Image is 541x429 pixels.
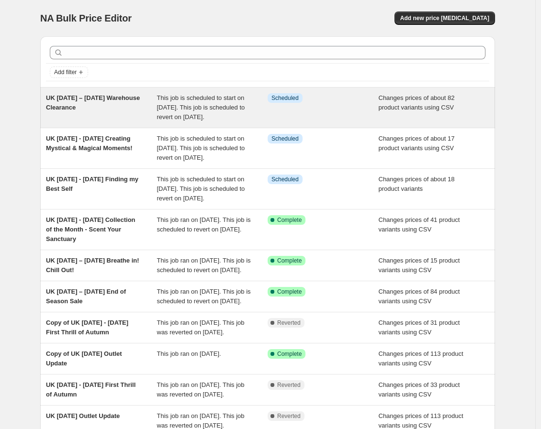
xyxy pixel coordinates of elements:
span: This job ran on [DATE]. This job is scheduled to revert on [DATE]. [157,288,251,305]
span: Changes prices of 113 product variants using CSV [379,350,463,367]
span: Copy of UK [DATE] Outlet Update [46,350,122,367]
span: Changes prices of about 17 product variants using CSV [379,135,455,152]
span: UK [DATE] - [DATE] Finding my Best Self [46,176,138,192]
span: UK [DATE] – [DATE] End of Season Sale [46,288,126,305]
span: Changes prices of 84 product variants using CSV [379,288,460,305]
span: This job is scheduled to start on [DATE]. This job is scheduled to revert on [DATE]. [157,135,245,161]
span: Changes prices of 41 product variants using CSV [379,216,460,233]
span: This job is scheduled to start on [DATE]. This job is scheduled to revert on [DATE]. [157,94,245,121]
span: Scheduled [271,135,299,143]
span: NA Bulk Price Editor [40,13,132,23]
span: UK [DATE] - [DATE] Creating Mystical & Magical Moments! [46,135,133,152]
span: This job ran on [DATE]. This job was reverted on [DATE]. [157,319,245,336]
span: Changes prices of 15 product variants using CSV [379,257,460,274]
span: UK [DATE] - [DATE] First Thrill of Autumn [46,381,135,398]
span: Changes prices of 31 product variants using CSV [379,319,460,336]
span: This job is scheduled to start on [DATE]. This job is scheduled to revert on [DATE]. [157,176,245,202]
span: This job ran on [DATE]. This job is scheduled to revert on [DATE]. [157,216,251,233]
span: Changes prices of 33 product variants using CSV [379,381,460,398]
span: This job ran on [DATE]. This job was reverted on [DATE]. [157,381,245,398]
span: This job ran on [DATE]. This job is scheduled to revert on [DATE]. [157,257,251,274]
span: Changes prices of 113 product variants using CSV [379,412,463,429]
span: Reverted [277,319,301,327]
span: Complete [277,216,302,224]
span: This job ran on [DATE]. This job was reverted on [DATE]. [157,412,245,429]
span: This job ran on [DATE]. [157,350,221,357]
span: UK [DATE] – [DATE] Warehouse Clearance [46,94,140,111]
span: Complete [277,350,302,358]
span: Scheduled [271,176,299,183]
span: Reverted [277,381,301,389]
span: Complete [277,257,302,264]
span: Add new price [MEDICAL_DATA] [400,14,489,22]
button: Add new price [MEDICAL_DATA] [394,11,495,25]
span: Complete [277,288,302,296]
span: Copy of UK [DATE] - [DATE] First Thrill of Autumn [46,319,128,336]
button: Add filter [50,66,88,78]
span: Add filter [54,68,77,76]
span: UK [DATE] – [DATE] Breathe in! Chill Out! [46,257,139,274]
span: UK [DATE] - [DATE] Collection of the Month - Scent Your Sanctuary [46,216,135,242]
span: Changes prices of about 18 product variants [379,176,455,192]
span: Scheduled [271,94,299,102]
span: Changes prices of about 82 product variants using CSV [379,94,455,111]
span: UK [DATE] Outlet Update [46,412,120,419]
span: Reverted [277,412,301,420]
